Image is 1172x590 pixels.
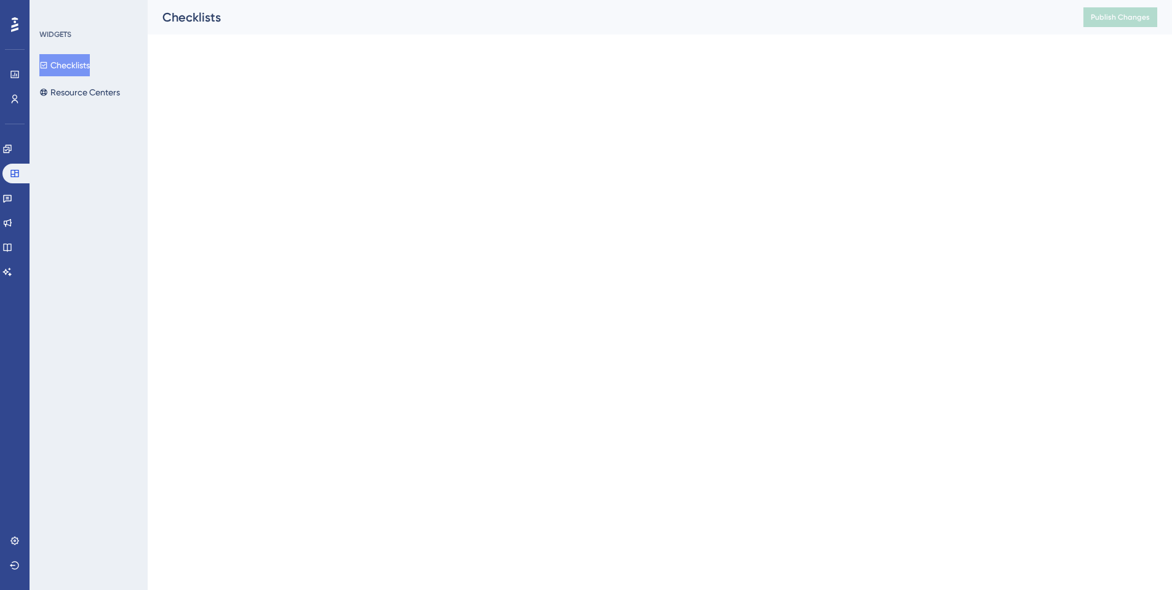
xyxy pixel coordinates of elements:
[1091,12,1150,22] span: Publish Changes
[162,9,1053,26] div: Checklists
[39,54,90,76] button: Checklists
[39,30,71,39] div: WIDGETS
[1083,7,1157,27] button: Publish Changes
[39,81,120,103] button: Resource Centers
